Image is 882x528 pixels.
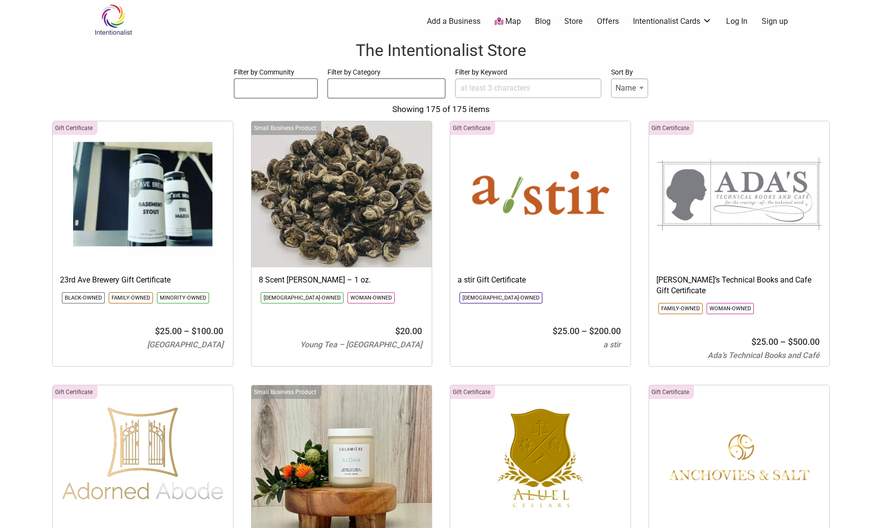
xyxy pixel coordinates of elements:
[649,121,694,135] div: Click to show only this category
[10,103,872,116] div: Showing 175 of 175 items
[157,292,209,303] li: Click to show only this community
[251,385,321,399] div: Click to show only this category
[649,385,694,399] div: Click to show only this category
[251,121,321,135] div: Click to show only this category
[762,16,788,27] a: Sign up
[656,275,822,297] h3: [PERSON_NAME]’s Technical Books and Cafe Gift Certificate
[60,275,226,285] h3: 23rd Ave Brewery Gift Certificate
[261,292,344,303] li: Click to show only this community
[633,16,712,27] a: Intentionalist Cards
[726,16,748,27] a: Log In
[62,292,105,303] li: Click to show only this community
[455,78,601,98] input: at least 3 characters
[450,121,495,135] div: Click to show only this category
[10,39,872,62] h1: The Intentionalist Store
[603,340,621,349] span: a stir
[109,292,153,303] li: Click to show only this community
[450,385,495,399] div: Click to show only this category
[589,326,594,336] span: $
[90,4,136,36] img: Intentionalist
[192,326,196,336] span: $
[658,303,703,314] li: Click to show only this community
[707,303,754,314] li: Click to show only this community
[708,351,820,360] span: Ada’s Technical Books and Café
[553,326,579,336] bdi: 25.00
[234,66,318,78] label: Filter by Community
[564,16,583,27] a: Store
[589,326,621,336] bdi: 200.00
[347,292,395,303] li: Click to show only this community
[649,121,829,267] img: Adas Technical Books and Cafe Logo
[184,326,190,336] span: –
[611,66,648,78] label: Sort By
[788,337,820,347] bdi: 500.00
[495,16,521,27] a: Map
[788,337,793,347] span: $
[597,16,619,27] a: Offers
[427,16,480,27] a: Add a Business
[751,337,778,347] bdi: 25.00
[458,275,623,285] h3: a stir Gift Certificate
[300,340,422,349] span: Young Tea – [GEOGRAPHIC_DATA]
[535,16,551,27] a: Blog
[192,326,223,336] bdi: 100.00
[751,337,756,347] span: $
[395,326,422,336] bdi: 20.00
[53,121,97,135] div: Click to show only this category
[581,326,587,336] span: –
[455,66,601,78] label: Filter by Keyword
[395,326,400,336] span: $
[155,326,182,336] bdi: 25.00
[155,326,160,336] span: $
[251,121,432,267] img: Young Tea 8 Scent Jasmine Green Pearl
[460,292,542,303] li: Click to show only this community
[780,337,786,347] span: –
[259,275,424,285] h3: 8 Scent [PERSON_NAME] – 1 oz.
[147,340,223,349] span: [GEOGRAPHIC_DATA]
[53,385,97,399] div: Click to show only this category
[327,66,445,78] label: Filter by Category
[553,326,557,336] span: $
